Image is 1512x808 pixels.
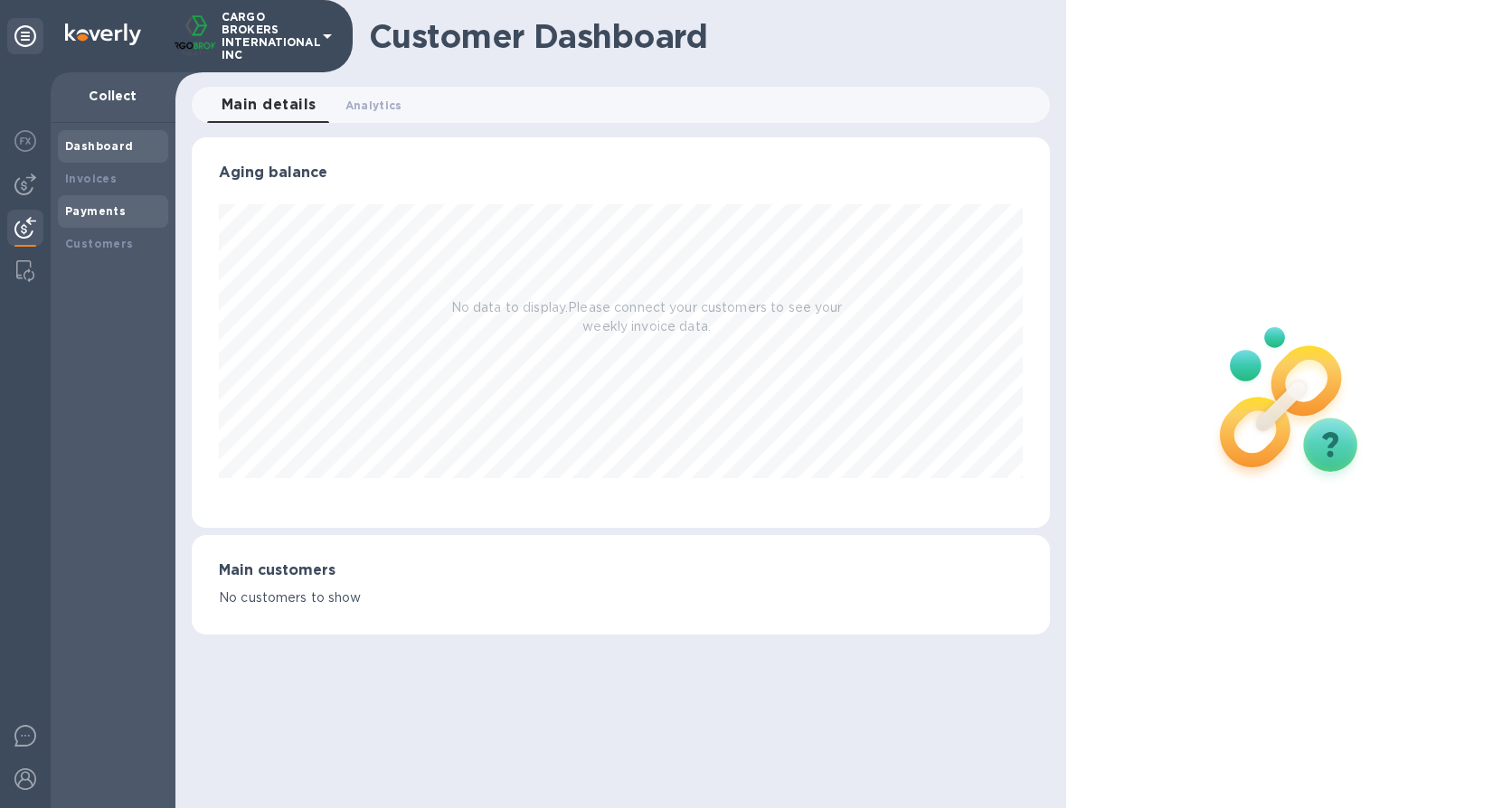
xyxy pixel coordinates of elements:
b: Dashboard [65,139,134,153]
b: Customers [65,237,134,250]
b: Invoices [65,172,117,185]
p: No customers to show [219,588,1023,607]
h3: Main customers [219,562,1023,579]
p: CARGO BROKERS INTERNATIONAL INC [222,11,312,61]
img: Logo [65,23,141,45]
h3: Aging balance [219,164,1023,182]
p: Collect [65,87,161,105]
span: Analytics [345,96,402,115]
img: Foreign exchange [14,130,36,152]
h1: Customer Dashboard [369,17,1037,55]
span: Main details [222,92,317,117]
div: Unpin categories [7,18,43,54]
b: Payments [65,204,126,218]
